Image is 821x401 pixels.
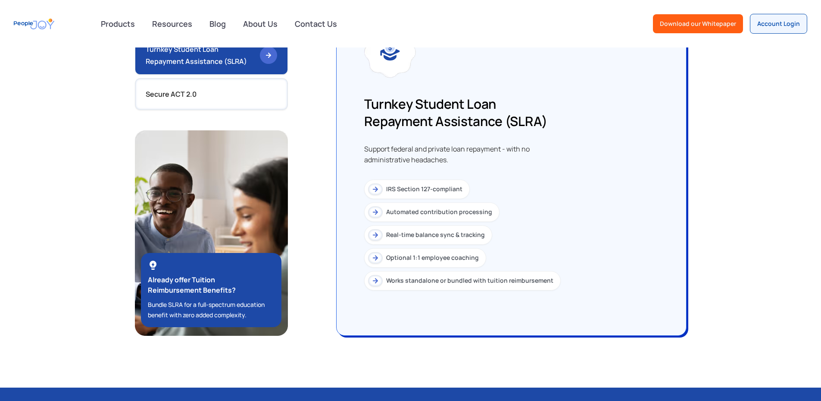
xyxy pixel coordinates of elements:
div: Download our Whitepaper [660,19,736,28]
div: Secure ACT 2.0 [146,88,197,100]
div: Products [96,15,140,32]
div: IRS Section 127-compliant [386,184,462,194]
h3: Turnkey Student Loan Repayment Assistance (SLRA) [364,95,571,130]
a: Blog [204,14,231,33]
a: Download our Whitepaper [653,14,743,33]
div: Optional 1:1 employee coaching [386,253,479,262]
a: Contact Us [290,14,342,33]
div: Real-time balance sync & tracking [386,230,485,240]
div: Already offer Tuition Reimbursement Benefits? [148,275,236,295]
a: Resources [147,14,197,33]
div: Turnkey Student Loan Repayment Assistance (SLRA) [146,43,253,67]
div: Bundle SLRA for a full-spectrum education benefit with zero added complexity. [148,300,275,320]
a: home [14,14,54,34]
div: Works standalone or bundled with tuition reimbursement [386,276,553,285]
div: Automated contribution processing [386,207,492,217]
a: About Us [238,14,283,33]
div: Account Login [757,19,800,28]
div: Support federal and private loan repayment - with no administrative headaches. [364,144,571,166]
a: Account Login [750,14,807,34]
